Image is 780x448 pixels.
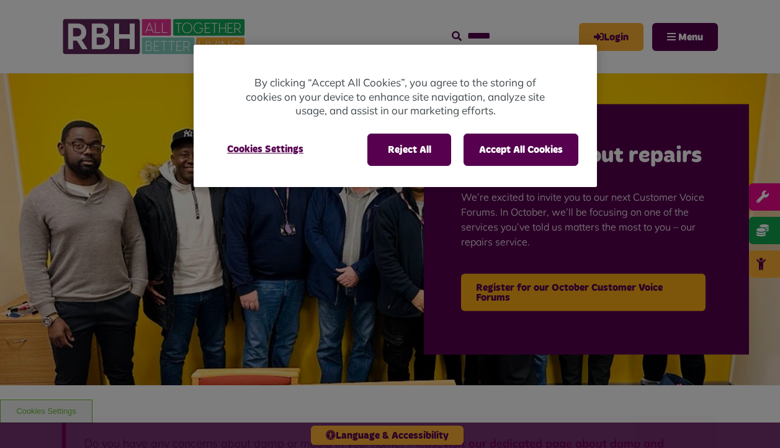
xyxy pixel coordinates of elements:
p: By clicking “Accept All Cookies”, you agree to the storing of cookies on your device to enhance s... [243,76,547,118]
div: Cookie banner [194,45,597,187]
button: Cookies Settings [212,134,318,165]
div: Privacy [194,45,597,187]
button: Reject All [367,134,451,166]
button: Accept All Cookies [464,134,578,166]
